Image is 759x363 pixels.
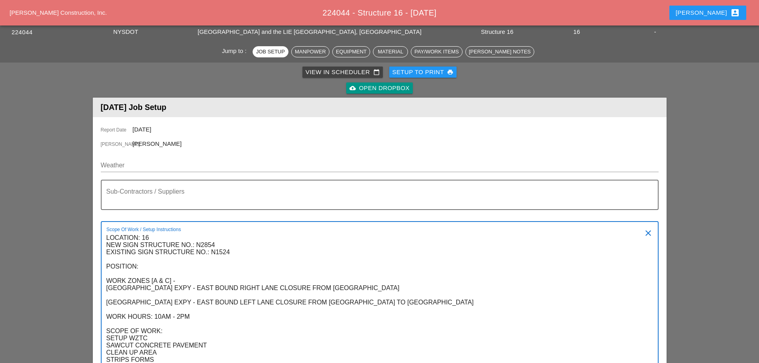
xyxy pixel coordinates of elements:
[306,68,380,77] div: View in Scheduler
[346,82,413,94] a: Open Dropbox
[349,85,356,91] i: cloud_upload
[676,8,740,18] div: [PERSON_NAME]
[256,48,285,56] div: Job Setup
[373,69,380,75] i: calendar_today
[302,67,383,78] a: View in Scheduler
[253,46,288,57] button: Job Setup
[654,27,747,37] div: -
[222,47,250,54] span: Jump to :
[295,48,326,56] div: Manpower
[669,6,746,20] button: [PERSON_NAME]
[133,126,151,133] span: [DATE]
[373,46,408,57] button: Material
[392,68,454,77] div: Setup to Print
[573,27,650,37] div: 16
[101,159,647,172] input: Weather
[12,28,33,37] button: 224044
[377,48,404,56] div: Material
[10,9,107,16] a: [PERSON_NAME] Construction, Inc.
[349,84,410,93] div: Open Dropbox
[101,141,133,148] span: [PERSON_NAME]
[336,48,367,56] div: Equipment
[113,27,194,37] div: NYSDOT
[389,67,457,78] button: Setup to Print
[133,140,182,147] span: [PERSON_NAME]
[414,48,459,56] div: Pay/Work Items
[322,8,436,17] span: 224044 - Structure 16 - [DATE]
[481,27,569,37] div: Structure 16
[730,8,740,18] i: account_box
[198,27,477,37] div: [GEOGRAPHIC_DATA] and the LIE [GEOGRAPHIC_DATA], [GEOGRAPHIC_DATA]
[101,126,133,133] span: Report Date
[411,46,462,57] button: Pay/Work Items
[93,98,667,117] header: [DATE] Job Setup
[447,69,453,75] i: print
[106,190,647,209] textarea: Sub-Contractors / Suppliers
[643,228,653,238] i: clear
[291,46,329,57] button: Manpower
[469,48,531,56] div: [PERSON_NAME] Notes
[332,46,370,57] button: Equipment
[465,46,534,57] button: [PERSON_NAME] Notes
